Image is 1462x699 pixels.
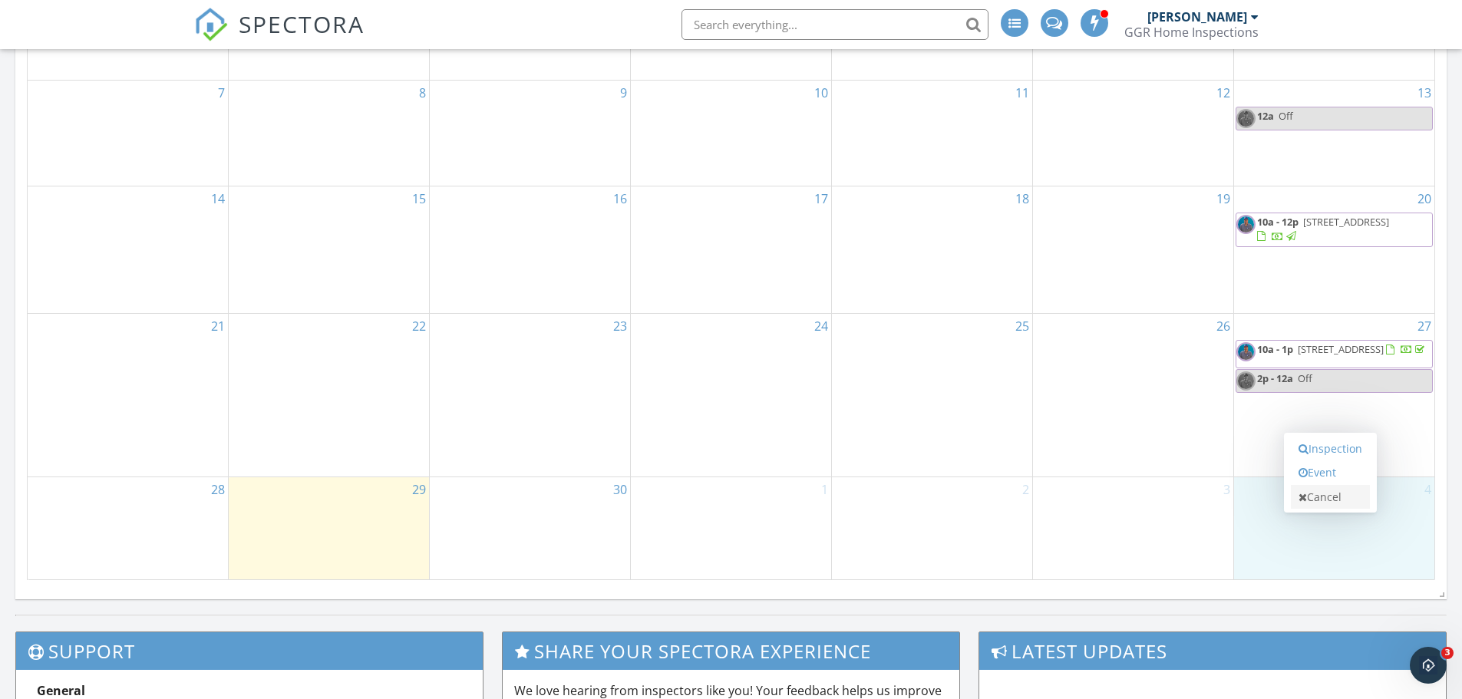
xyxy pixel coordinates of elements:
img: img_6099.png [1236,215,1256,234]
td: Go to September 25, 2025 [831,314,1032,477]
td: Go to September 16, 2025 [430,186,631,314]
a: Go to September 19, 2025 [1213,186,1233,211]
a: Go to September 27, 2025 [1414,314,1434,338]
td: Go to September 29, 2025 [229,477,430,579]
a: Go to September 20, 2025 [1414,186,1434,211]
td: Go to September 17, 2025 [631,186,832,314]
img: img_6099.png [1236,342,1256,361]
td: Go to October 1, 2025 [631,477,832,579]
td: Go to September 10, 2025 [631,80,832,186]
span: 10a - 12p [1257,215,1299,229]
td: Go to September 28, 2025 [28,477,229,579]
a: Event [1291,460,1370,485]
a: Go to September 18, 2025 [1012,186,1032,211]
td: Go to September 12, 2025 [1032,80,1233,186]
td: Go to October 4, 2025 [1233,477,1434,579]
span: 10a - 1p [1257,342,1293,356]
h3: Share Your Spectora Experience [503,632,960,670]
a: Go to September 17, 2025 [811,186,831,211]
a: Go to September 21, 2025 [208,314,228,338]
td: Go to September 24, 2025 [631,314,832,477]
img: img_6099.png [1236,371,1256,391]
img: The Best Home Inspection Software - Spectora [194,8,228,41]
a: Go to September 12, 2025 [1213,81,1233,105]
span: 12a [1257,109,1274,123]
td: Go to September 20, 2025 [1233,186,1434,314]
a: 10a - 1p [STREET_ADDRESS] [1236,340,1433,368]
a: Go to September 16, 2025 [610,186,630,211]
a: Go to September 29, 2025 [409,477,429,502]
span: 2p - 12a [1257,371,1293,385]
h3: Support [16,632,483,670]
strong: General [37,682,85,699]
a: Go to October 3, 2025 [1220,477,1233,502]
span: [STREET_ADDRESS] [1298,342,1384,356]
a: Go to September 23, 2025 [610,314,630,338]
a: Go to September 30, 2025 [610,477,630,502]
a: Go to September 25, 2025 [1012,314,1032,338]
a: 10a - 12p [STREET_ADDRESS] [1236,213,1433,247]
a: Go to September 11, 2025 [1012,81,1032,105]
a: Cancel [1291,485,1370,509]
td: Go to September 23, 2025 [430,314,631,477]
a: Go to September 10, 2025 [811,81,831,105]
a: Go to September 13, 2025 [1414,81,1434,105]
td: Go to September 14, 2025 [28,186,229,314]
td: Go to October 2, 2025 [831,477,1032,579]
a: 10a - 12p [STREET_ADDRESS] [1257,215,1389,243]
td: Go to September 27, 2025 [1233,314,1434,477]
span: 3 [1441,647,1454,659]
h3: Latest Updates [979,632,1446,670]
a: Go to September 9, 2025 [617,81,630,105]
td: Go to September 7, 2025 [28,80,229,186]
td: Go to September 9, 2025 [430,80,631,186]
img: img_6099.png [1236,109,1256,128]
span: Off [1279,109,1293,123]
a: Go to September 22, 2025 [409,314,429,338]
a: SPECTORA [194,21,365,53]
span: SPECTORA [239,8,365,40]
td: Go to September 8, 2025 [229,80,430,186]
td: Go to September 11, 2025 [831,80,1032,186]
a: Go to September 15, 2025 [409,186,429,211]
td: Go to September 13, 2025 [1233,80,1434,186]
iframe: Intercom live chat [1410,647,1447,684]
a: Go to October 2, 2025 [1019,477,1032,502]
div: [PERSON_NAME] [1147,9,1247,25]
td: Go to September 18, 2025 [831,186,1032,314]
td: Go to October 3, 2025 [1032,477,1233,579]
div: GGR Home Inspections [1124,25,1259,40]
td: Go to September 30, 2025 [430,477,631,579]
span: Off [1298,371,1312,385]
a: Go to October 1, 2025 [818,477,831,502]
a: 10a - 1p [STREET_ADDRESS] [1257,342,1427,356]
td: Go to September 19, 2025 [1032,186,1233,314]
a: Go to September 14, 2025 [208,186,228,211]
td: Go to September 22, 2025 [229,314,430,477]
td: Go to September 21, 2025 [28,314,229,477]
a: Inspection [1291,437,1370,461]
td: Go to September 15, 2025 [229,186,430,314]
a: Go to September 24, 2025 [811,314,831,338]
td: Go to September 26, 2025 [1032,314,1233,477]
span: [STREET_ADDRESS] [1303,215,1389,229]
a: Go to September 7, 2025 [215,81,228,105]
a: Go to September 8, 2025 [416,81,429,105]
a: Go to September 28, 2025 [208,477,228,502]
a: Go to September 26, 2025 [1213,314,1233,338]
input: Search everything... [681,9,988,40]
